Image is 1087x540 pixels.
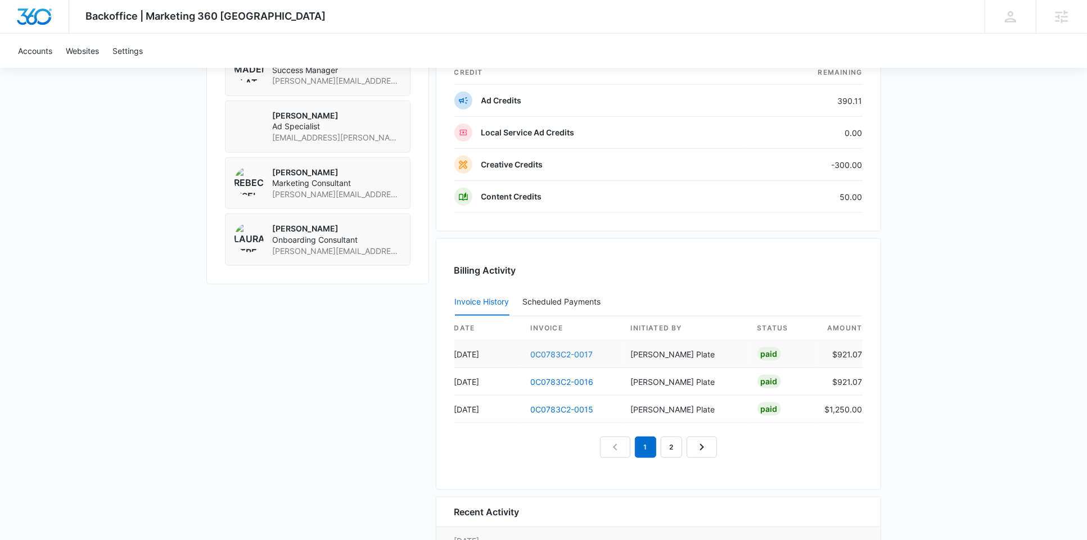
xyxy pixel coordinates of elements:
[454,396,522,423] td: [DATE]
[743,149,863,181] td: -300.00
[523,298,606,306] div: Scheduled Payments
[273,75,401,87] span: [PERSON_NAME][EMAIL_ADDRESS][DOMAIN_NAME]
[273,246,401,257] span: [PERSON_NAME][EMAIL_ADDRESS][PERSON_NAME][DOMAIN_NAME]
[86,10,326,22] span: Backoffice | Marketing 360 [GEOGRAPHIC_DATA]
[273,121,401,132] span: Ad Specialist
[622,396,748,423] td: [PERSON_NAME] Plate
[816,316,863,341] th: amount
[234,110,264,139] img: Pat Johnson
[757,402,781,416] div: Paid
[622,316,748,341] th: Initiated By
[273,189,401,200] span: [PERSON_NAME][EMAIL_ADDRESS][PERSON_NAME][DOMAIN_NAME]
[234,167,264,196] img: Rebecca Eisele
[531,377,594,387] a: 0C0783C2-0016
[454,264,863,277] h3: Billing Activity
[273,132,401,143] span: [EMAIL_ADDRESS][PERSON_NAME][DOMAIN_NAME]
[273,65,401,76] span: Success Manager
[455,289,509,316] button: Invoice History
[454,61,743,85] th: credit
[748,316,816,341] th: status
[59,34,106,68] a: Websites
[522,316,622,341] th: invoice
[743,117,863,149] td: 0.00
[600,437,717,458] nav: Pagination
[757,347,781,361] div: Paid
[481,159,543,170] p: Creative Credits
[481,127,575,138] p: Local Service Ad Credits
[531,350,593,359] a: 0C0783C2-0017
[454,316,522,341] th: date
[635,437,656,458] em: 1
[234,53,264,83] img: Madeline Plate
[687,437,717,458] a: Next Page
[743,61,863,85] th: Remaining
[106,34,150,68] a: Settings
[743,181,863,213] td: 50.00
[743,85,863,117] td: 390.11
[273,223,401,234] p: [PERSON_NAME]
[481,95,522,106] p: Ad Credits
[816,396,863,423] td: $1,250.00
[454,505,520,519] h6: Recent Activity
[273,234,401,246] span: Onboarding Consultant
[273,167,401,178] p: [PERSON_NAME]
[757,375,781,388] div: Paid
[481,191,542,202] p: Content Credits
[234,223,264,252] img: Laura Streeter
[273,178,401,189] span: Marketing Consultant
[816,368,863,396] td: $921.07
[622,341,748,368] td: [PERSON_NAME] Plate
[11,34,59,68] a: Accounts
[816,341,863,368] td: $921.07
[273,110,401,121] p: [PERSON_NAME]
[661,437,682,458] a: Page 2
[454,368,522,396] td: [DATE]
[622,368,748,396] td: [PERSON_NAME] Plate
[454,341,522,368] td: [DATE]
[531,405,594,414] a: 0C0783C2-0015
